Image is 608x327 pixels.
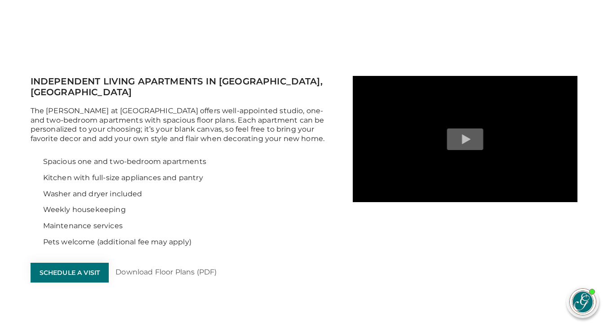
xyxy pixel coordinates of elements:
img: avatar [570,289,596,315]
li: Maintenance services [43,221,337,238]
span: Play video [353,76,577,202]
h2: Independent Living Apartments in [GEOGRAPHIC_DATA], [GEOGRAPHIC_DATA] [31,76,337,97]
li: Pets welcome (additional fee may apply) [43,238,337,254]
li: Kitchen with full-size appliances and pantry [43,173,337,190]
li: Spacious one and two-bedroom apartments [43,157,337,173]
a: Download Floor Plans (PDF) [115,268,217,277]
iframe: iframe [430,85,599,277]
li: Washer and dryer included [43,190,337,206]
p: The [PERSON_NAME] at [GEOGRAPHIC_DATA] offers well-appointed studio, one- and two-bedroom apartme... [31,106,337,144]
a: Schedule a Visit [31,263,109,283]
li: Weekly housekeeping [43,205,337,221]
